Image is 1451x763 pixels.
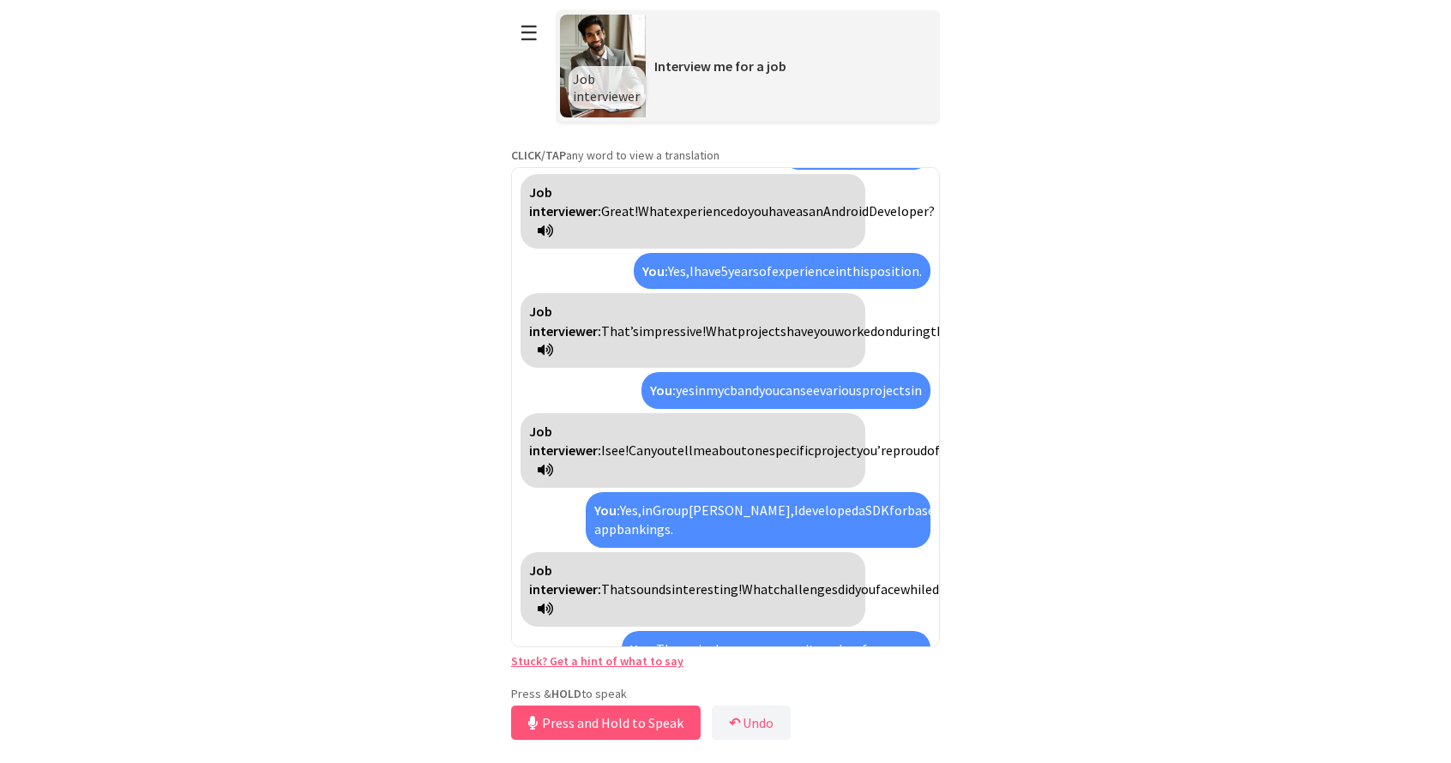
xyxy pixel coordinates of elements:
span: about [712,442,747,459]
span: impressive! [639,322,706,339]
a: Stuck? Get a hint of what to say [511,653,683,669]
span: challenges [774,580,838,598]
span: change [709,640,752,658]
span: my [706,381,724,399]
span: in-app [594,502,951,538]
span: Great! [601,202,638,219]
span: and [821,640,842,658]
span: proud [893,442,927,459]
span: bankings. [617,520,673,538]
span: [PERSON_NAME], [689,502,794,519]
span: interesting! [671,580,742,598]
span: for [889,502,907,519]
span: That [601,580,630,598]
span: project [814,442,857,459]
span: security [774,640,821,658]
button: ↶Undo [712,706,791,740]
span: in [835,262,846,279]
strong: You: [650,381,676,399]
span: me [693,442,712,459]
span: Android [823,202,869,219]
p: Press & to speak [511,686,940,701]
span: various [820,381,862,399]
span: have [768,202,796,219]
span: and [738,381,759,399]
span: while [900,580,932,598]
span: did [838,580,855,598]
span: an [809,202,823,219]
span: you [748,202,768,219]
span: as [796,202,809,219]
span: in [641,502,653,519]
span: main [679,640,709,658]
strong: You: [630,640,656,658]
div: Click to translate [521,174,865,249]
span: have [786,322,814,339]
span: was [752,640,774,658]
span: in [695,381,706,399]
span: base [907,502,935,519]
span: in [911,381,922,399]
div: Click to translate [521,293,865,368]
span: you [759,381,780,399]
span: you [814,322,834,339]
span: Job interviewer [573,70,640,105]
span: developed [798,502,858,519]
div: Click to translate [622,631,930,667]
span: a [858,502,865,519]
div: Click to translate [521,552,865,627]
div: Click to translate [521,413,865,488]
span: yes [676,381,695,399]
span: performance. [842,640,922,658]
span: position. [870,262,922,279]
span: That’s [601,322,639,339]
p: any word to view a translation [511,147,940,163]
span: I [601,442,605,459]
span: years [728,262,759,279]
button: Press and Hold to Speak [511,706,701,740]
span: experience [670,202,733,219]
span: see! [605,442,629,459]
strong: You: [642,262,668,279]
span: projects [862,381,911,399]
span: sounds [630,580,671,598]
span: those [930,322,965,339]
strong: HOLD [551,686,581,701]
span: Yes, [620,502,641,519]
span: face [876,580,900,598]
div: Click to translate [641,372,930,408]
span: specific [769,442,814,459]
span: I [794,502,798,519]
span: see [800,381,820,399]
span: you [855,580,876,598]
strong: CLICK/TAP [511,147,566,163]
span: on [877,322,893,339]
strong: Job interviewer: [529,562,601,598]
span: have [694,262,721,279]
strong: You: [594,502,620,519]
span: I [689,262,694,279]
span: tell [671,442,693,459]
span: you [651,442,671,459]
span: Yes, [668,262,689,279]
div: Click to translate [634,253,930,289]
span: this [846,262,870,279]
span: What [706,322,738,339]
span: experience [772,262,835,279]
button: ☰ [511,11,547,55]
span: Developer? [869,202,935,219]
span: SDK [865,502,889,519]
span: during [893,322,930,339]
span: worked [834,322,877,339]
span: do [733,202,748,219]
span: you’re [857,442,893,459]
span: of? [927,442,946,459]
span: What [742,580,774,598]
span: Can [629,442,651,459]
span: The [656,640,679,658]
strong: Job interviewer: [529,423,601,459]
span: What [638,202,670,219]
img: Scenario Image [560,15,646,117]
strong: Job interviewer: [529,303,601,339]
span: can [780,381,800,399]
